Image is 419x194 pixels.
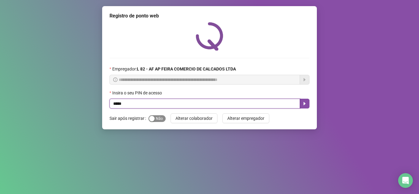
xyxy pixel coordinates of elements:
span: Empregador : [112,66,236,72]
label: Sair após registrar [110,113,148,123]
span: Alterar colaborador [175,115,213,122]
span: Alterar empregador [227,115,264,122]
div: Open Intercom Messenger [398,173,413,188]
button: Alterar empregador [222,113,269,123]
div: Registro de ponto web [110,12,309,20]
button: Alterar colaborador [171,113,217,123]
strong: L 82 - AF AP FEIRA COMERCIO DE CALCADOS LTDA [137,67,236,71]
label: Insira o seu PIN de acesso [110,89,166,96]
img: QRPoint [196,22,223,51]
span: info-circle [113,78,117,82]
span: caret-right [302,101,307,106]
